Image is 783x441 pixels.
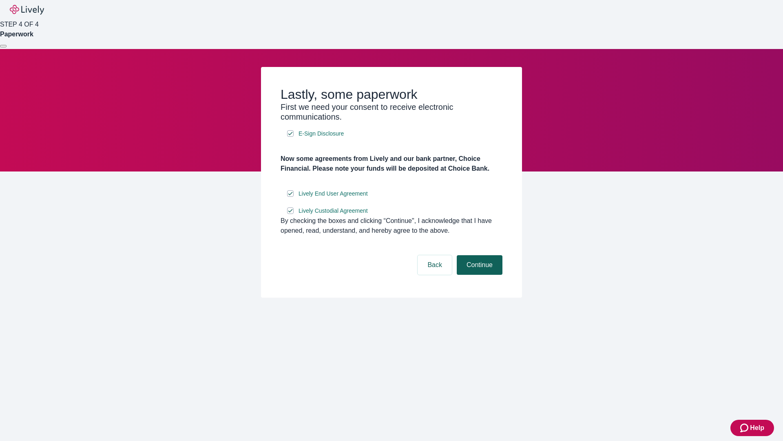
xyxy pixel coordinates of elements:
h3: First we need your consent to receive electronic communications. [281,102,502,122]
span: Help [750,423,764,433]
a: e-sign disclosure document [297,206,369,216]
a: e-sign disclosure document [297,129,345,139]
svg: Zendesk support icon [740,423,750,433]
button: Continue [457,255,502,275]
span: Lively Custodial Agreement [299,207,368,215]
button: Zendesk support iconHelp [730,420,774,436]
span: E-Sign Disclosure [299,129,344,138]
span: Lively End User Agreement [299,189,368,198]
div: By checking the boxes and clicking “Continue", I acknowledge that I have opened, read, understand... [281,216,502,236]
h4: Now some agreements from Lively and our bank partner, Choice Financial. Please note your funds wi... [281,154,502,174]
img: Lively [10,5,44,15]
button: Back [418,255,452,275]
a: e-sign disclosure document [297,189,369,199]
h2: Lastly, some paperwork [281,87,502,102]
